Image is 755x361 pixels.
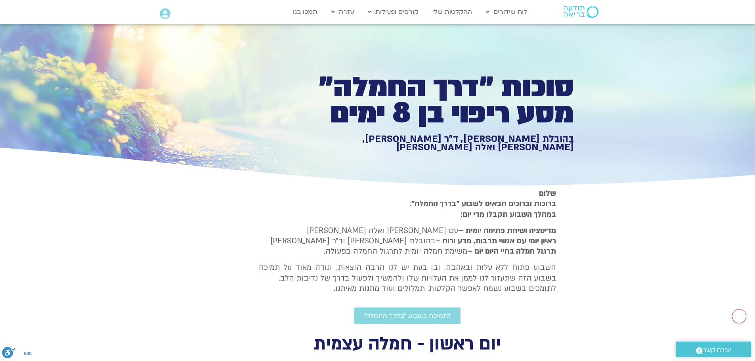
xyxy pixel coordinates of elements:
[364,312,451,319] span: לתמיכה בשבוע ״בדרך החמלה״
[539,188,556,199] strong: שלום
[259,225,556,257] p: עם [PERSON_NAME] ואלה [PERSON_NAME] בהובלת [PERSON_NAME] וד״ר [PERSON_NAME] משימת חמלה יומית לתרג...
[482,4,531,19] a: לוח שידורים
[289,4,321,19] a: תמכו בנו
[467,246,556,256] b: תרגול חמלה בחיי היום יום –
[364,4,422,19] a: קורסים ופעילות
[703,345,731,355] span: יצירת קשר
[676,342,751,357] a: יצירת קשר
[327,4,358,19] a: עזרה
[428,4,476,19] a: ההקלטות שלי
[436,236,556,246] b: ראיון יומי עם אנשי תרבות, מדע ורוח –
[259,336,556,352] h2: יום ראשון - חמלה עצמית
[259,262,556,294] p: השבוע פתוח ללא עלות ובאהבה. ובו בעת יש לנו הרבה הוצאות, ונודה מאוד על תמיכה בשבוע הזה שתעזור לנו ...
[299,74,574,126] h1: סוכות ״דרך החמלה״ מסע ריפוי בן 8 ימים
[564,6,598,18] img: תודעה בריאה
[354,308,461,324] a: לתמיכה בשבוע ״בדרך החמלה״
[299,135,574,152] h1: בהובלת [PERSON_NAME], ד״ר [PERSON_NAME], [PERSON_NAME] ואלה [PERSON_NAME]
[409,199,556,219] strong: ברוכות וברוכים הבאים לשבוע ״בדרך החמלה״. במהלך השבוע תקבלו מדי יום:
[458,225,556,236] strong: מדיטציה ושיחת פתיחה יומית –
